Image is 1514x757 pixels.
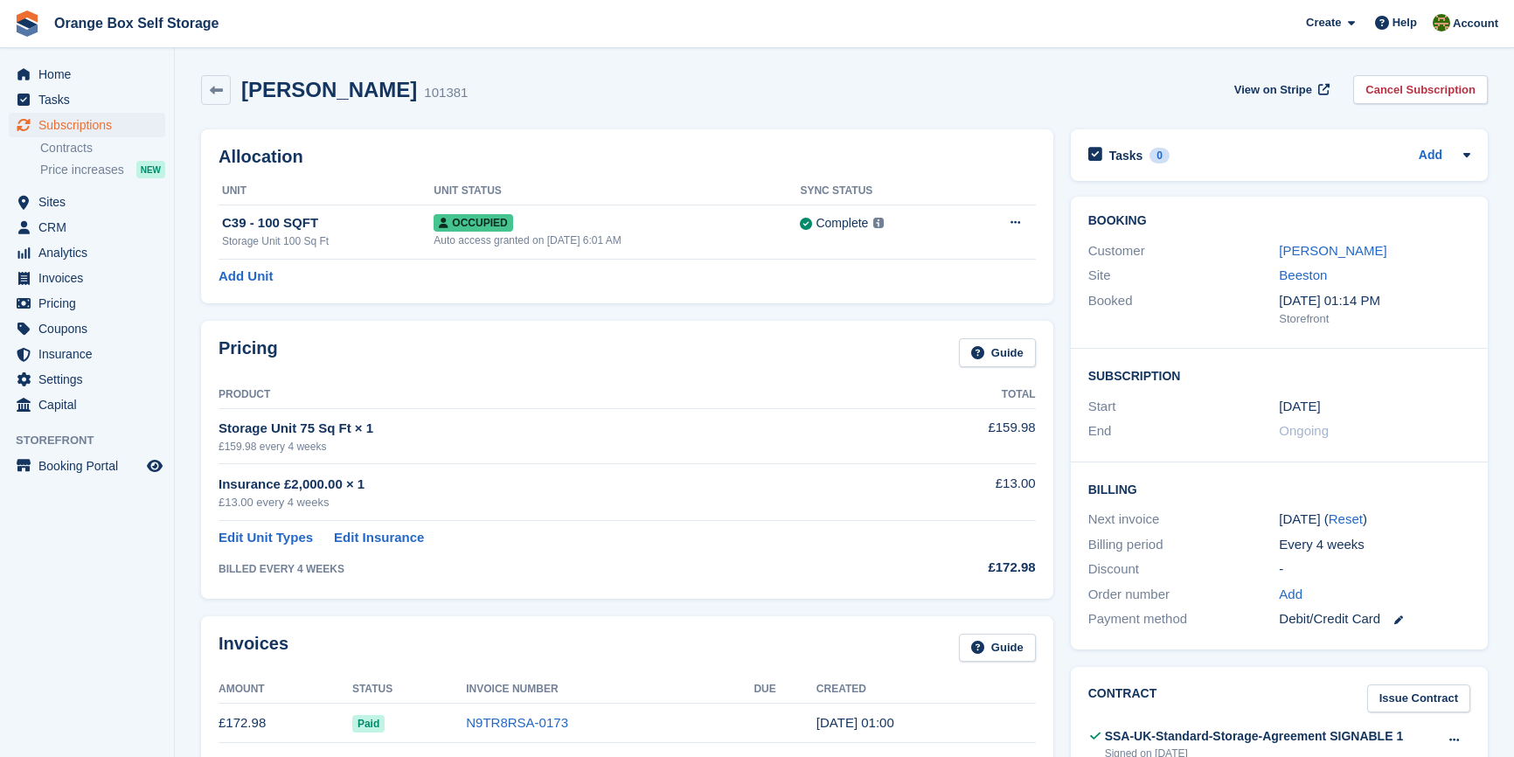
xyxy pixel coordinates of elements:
[38,62,143,87] span: Home
[136,161,165,178] div: NEW
[754,676,816,704] th: Due
[1088,397,1280,417] div: Start
[40,162,124,178] span: Price increases
[9,454,165,478] a: menu
[9,291,165,316] a: menu
[16,432,174,449] span: Storefront
[144,455,165,476] a: Preview store
[816,715,894,730] time: 2025-08-20 00:00:08 UTC
[9,113,165,137] a: menu
[40,140,165,156] a: Contracts
[883,408,1036,463] td: £159.98
[1279,243,1386,258] a: [PERSON_NAME]
[816,214,868,233] div: Complete
[1227,75,1333,104] a: View on Stripe
[38,215,143,240] span: CRM
[1088,510,1280,530] div: Next invoice
[1353,75,1488,104] a: Cancel Subscription
[1088,291,1280,328] div: Booked
[1279,267,1327,282] a: Beeston
[1088,585,1280,605] div: Order number
[241,78,417,101] h2: [PERSON_NAME]
[219,177,434,205] th: Unit
[1088,609,1280,629] div: Payment method
[1088,684,1157,713] h2: Contract
[40,160,165,179] a: Price increases NEW
[434,233,800,248] div: Auto access granted on [DATE] 6:01 AM
[219,528,313,548] a: Edit Unit Types
[1453,15,1498,32] span: Account
[219,439,883,455] div: £159.98 every 4 weeks
[466,676,754,704] th: Invoice Number
[1088,241,1280,261] div: Customer
[14,10,40,37] img: stora-icon-8386f47178a22dfd0bd8f6a31ec36ba5ce8667c1dd55bd0f319d3a0aa187defe.svg
[9,240,165,265] a: menu
[9,62,165,87] a: menu
[1088,214,1470,228] h2: Booking
[1088,480,1470,497] h2: Billing
[959,338,1036,367] a: Guide
[219,338,278,367] h2: Pricing
[1279,559,1470,580] div: -
[1279,310,1470,328] div: Storefront
[9,87,165,112] a: menu
[219,561,883,577] div: BILLED EVERY 4 WEEKS
[219,475,883,495] div: Insurance £2,000.00 × 1
[1367,684,1470,713] a: Issue Contract
[424,83,468,103] div: 101381
[959,634,1036,663] a: Guide
[334,528,424,548] a: Edit Insurance
[1279,397,1320,417] time: 2025-08-20 00:00:00 UTC
[800,177,963,205] th: Sync Status
[1279,535,1470,555] div: Every 4 weeks
[1306,14,1341,31] span: Create
[1279,423,1329,438] span: Ongoing
[9,367,165,392] a: menu
[219,419,883,439] div: Storage Unit 75 Sq Ft × 1
[1109,148,1143,163] h2: Tasks
[219,381,883,409] th: Product
[9,342,165,366] a: menu
[38,113,143,137] span: Subscriptions
[9,190,165,214] a: menu
[434,214,512,232] span: Occupied
[1105,727,1404,746] div: SSA-UK-Standard-Storage-Agreement SIGNABLE 1
[38,342,143,366] span: Insurance
[219,494,883,511] div: £13.00 every 4 weeks
[38,240,143,265] span: Analytics
[9,215,165,240] a: menu
[38,392,143,417] span: Capital
[1279,291,1470,311] div: [DATE] 01:14 PM
[1419,146,1442,166] a: Add
[1088,266,1280,286] div: Site
[1433,14,1450,31] img: SARAH T
[352,676,466,704] th: Status
[1329,511,1363,526] a: Reset
[1279,609,1470,629] div: Debit/Credit Card
[219,634,288,663] h2: Invoices
[47,9,226,38] a: Orange Box Self Storage
[38,87,143,112] span: Tasks
[1088,421,1280,441] div: End
[1088,366,1470,384] h2: Subscription
[1234,81,1312,99] span: View on Stripe
[352,715,385,733] span: Paid
[38,454,143,478] span: Booking Portal
[1149,148,1170,163] div: 0
[873,218,884,228] img: icon-info-grey-7440780725fd019a000dd9b08b2336e03edf1995a4989e88bcd33f0948082b44.svg
[9,392,165,417] a: menu
[434,177,800,205] th: Unit Status
[222,213,434,233] div: C39 - 100 SQFT
[38,266,143,290] span: Invoices
[219,267,273,287] a: Add Unit
[219,147,1036,167] h2: Allocation
[38,367,143,392] span: Settings
[1088,535,1280,555] div: Billing period
[1279,510,1470,530] div: [DATE] ( )
[1088,559,1280,580] div: Discount
[883,464,1036,521] td: £13.00
[883,558,1036,578] div: £172.98
[816,676,1036,704] th: Created
[219,676,352,704] th: Amount
[466,715,568,730] a: N9TR8RSA-0173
